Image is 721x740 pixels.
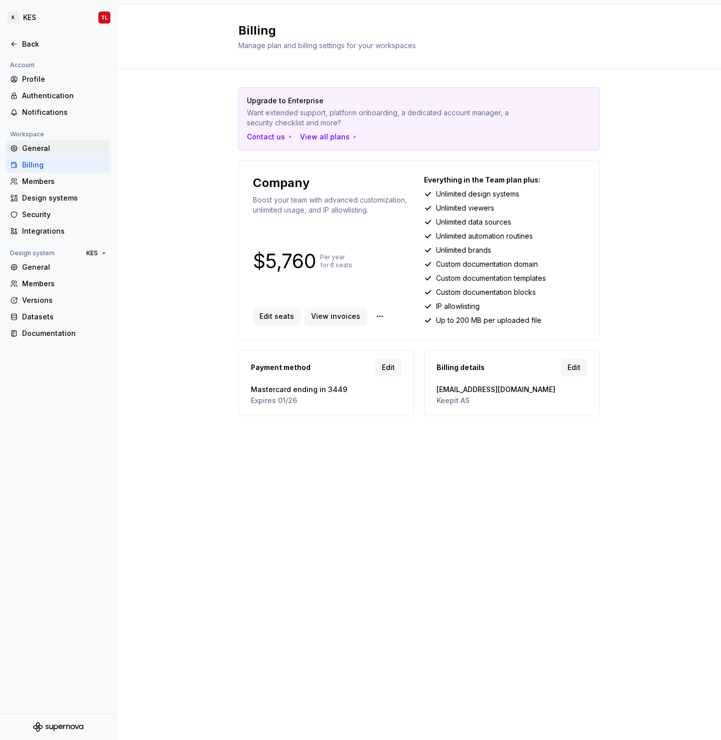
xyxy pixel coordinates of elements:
[561,358,587,377] a: Edit
[382,362,395,373] span: Edit
[7,12,19,24] div: K
[247,108,521,128] p: Want extended support, platform onboarding, a dedicated account manager, a security checklist and...
[22,143,106,153] div: General
[6,36,110,52] a: Back
[22,312,106,322] div: Datasets
[311,311,360,321] span: View invoices
[22,193,106,203] div: Design systems
[436,217,511,227] p: Unlimited data sources
[247,132,294,142] button: Contact us
[22,210,106,220] div: Security
[253,175,310,191] p: Company
[436,273,546,283] p: Custom documentation templates
[436,245,491,255] p: Unlimited brands
[424,175,585,185] p: Everything in the Team plan plus:
[22,328,106,338] div: Documentation
[238,41,416,50] span: Manage plan and billing settings for your workspaces
[300,132,359,142] button: View all plans
[6,276,110,292] a: Members
[251,362,311,373] span: Payment method
[251,385,401,395] span: Mastercard ending in 3449
[305,307,367,325] a: View invoices
[6,259,110,275] a: General
[437,396,587,406] span: Keepit AS
[101,14,108,22] div: TL
[6,309,110,325] a: Datasets
[6,140,110,156] a: General
[375,358,401,377] a: Edit
[6,292,110,308] a: Versions
[6,247,59,259] div: Design system
[437,362,485,373] span: Billing details
[22,91,106,101] div: Authentication
[22,262,106,272] div: General
[22,226,106,236] div: Integrations
[22,39,106,49] div: Back
[23,13,36,23] div: KES
[437,385,587,395] span: [EMAIL_ADDRESS][DOMAIN_NAME]
[6,128,48,140] div: Workspace
[253,307,301,325] button: Edit seats
[436,315,541,325] p: Up to 200 MB per uploaded file
[436,287,536,297] p: Custom documentation blocks
[320,253,352,269] p: Per year for 6 seats
[436,259,538,269] p: Custom documentation domain
[238,23,588,39] h2: Billing
[6,157,110,173] a: Billing
[2,7,114,29] button: KKESTL
[6,88,110,104] a: Authentication
[436,301,480,311] p: IP allowlisting
[436,203,494,213] p: Unlimited viewers
[6,71,110,87] a: Profile
[253,255,316,267] p: $5,760
[6,104,110,120] a: Notifications
[436,189,519,199] p: Unlimited design systems
[247,96,521,106] p: Upgrade to Enterprise
[6,59,39,71] div: Account
[6,173,110,190] a: Members
[253,195,414,215] p: Boost your team with advanced customization, unlimited usage, and IP allowlisting.
[567,362,581,373] span: Edit
[22,176,106,187] div: Members
[259,311,294,321] span: Edit seats
[86,249,98,257] span: KES
[22,74,106,84] div: Profile
[22,107,106,117] div: Notifications
[33,722,83,732] svg: Supernova Logo
[6,223,110,239] a: Integrations
[436,231,533,241] p: Unlimited automation routines
[6,207,110,223] a: Security
[6,190,110,206] a: Design systems
[22,160,106,170] div: Billing
[6,325,110,341] a: Documentation
[22,279,106,289] div: Members
[22,295,106,305] div: Versions
[251,396,401,406] span: Expires 01/26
